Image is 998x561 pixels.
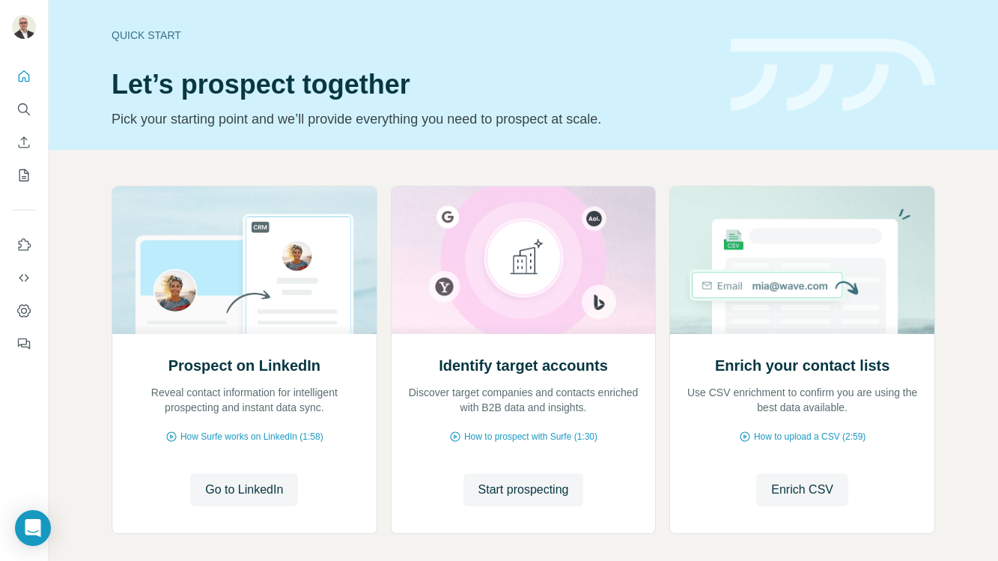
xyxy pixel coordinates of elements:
[127,385,362,415] p: Reveal contact information for intelligent prospecting and instant data sync.
[715,355,889,376] h2: Enrich your contact lists
[12,264,36,291] button: Use Surfe API
[771,481,833,499] span: Enrich CSV
[12,330,36,357] button: Feedback
[190,473,298,506] button: Go to LinkedIn
[685,385,919,415] p: Use CSV enrichment to confirm you are using the best data available.
[205,481,283,499] span: Go to LinkedIn
[463,473,584,506] button: Start prospecting
[731,39,935,112] img: banner
[12,15,36,39] img: Avatar
[180,430,323,443] span: How Surfe works on LinkedIn (1:58)
[464,430,597,443] span: How to prospect with Surfe (1:30)
[754,430,865,443] span: How to upload a CSV (2:59)
[112,28,713,43] div: Quick start
[112,187,377,334] img: Prospect on LinkedIn
[112,109,713,130] p: Pick your starting point and we’ll provide everything you need to prospect at scale.
[12,96,36,123] button: Search
[756,473,848,506] button: Enrich CSV
[112,70,713,100] h1: Let’s prospect together
[12,63,36,90] button: Quick start
[12,162,36,189] button: My lists
[478,481,569,499] span: Start prospecting
[439,355,608,376] h2: Identify target accounts
[15,510,51,546] div: Open Intercom Messenger
[12,129,36,156] button: Enrich CSV
[669,187,935,334] img: Enrich your contact lists
[12,231,36,258] button: Use Surfe on LinkedIn
[168,355,320,376] h2: Prospect on LinkedIn
[391,187,657,334] img: Identify target accounts
[12,297,36,324] button: Dashboard
[407,385,641,415] p: Discover target companies and contacts enriched with B2B data and insights.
